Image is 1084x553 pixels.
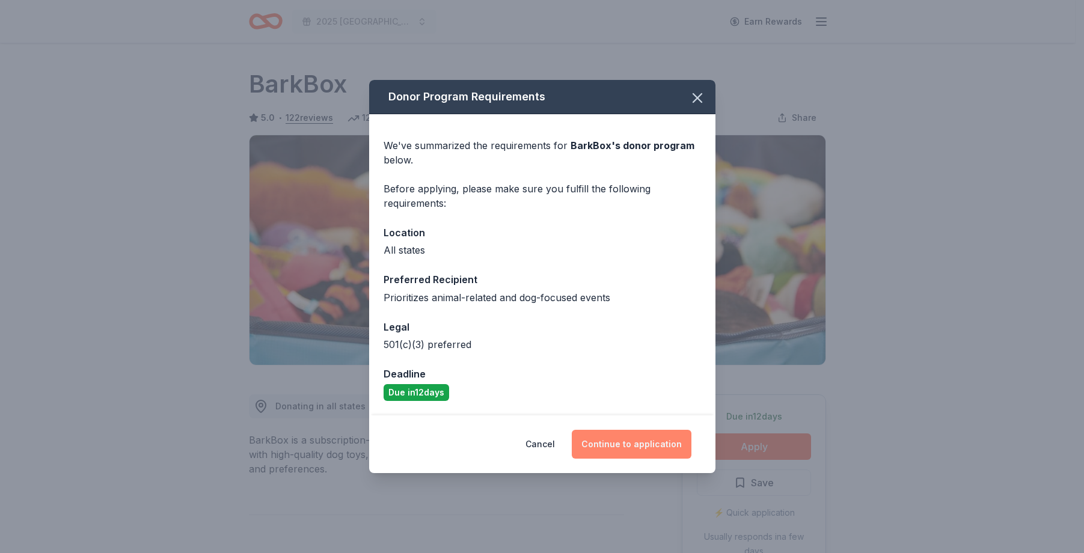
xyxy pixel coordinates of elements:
[384,319,701,335] div: Legal
[384,225,701,240] div: Location
[572,430,691,459] button: Continue to application
[384,337,701,352] div: 501(c)(3) preferred
[384,243,701,257] div: All states
[384,138,701,167] div: We've summarized the requirements for below.
[571,139,694,151] span: BarkBox 's donor program
[525,430,555,459] button: Cancel
[369,80,715,114] div: Donor Program Requirements
[384,272,701,287] div: Preferred Recipient
[384,366,701,382] div: Deadline
[384,182,701,210] div: Before applying, please make sure you fulfill the following requirements:
[384,290,701,305] div: Prioritizes animal-related and dog-focused events
[384,384,449,401] div: Due in 12 days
